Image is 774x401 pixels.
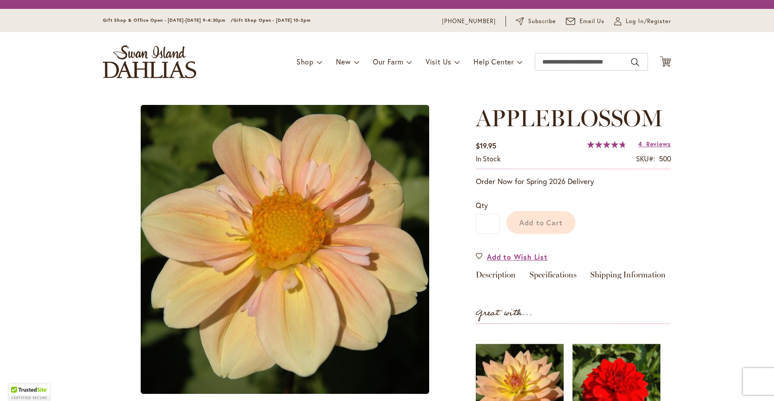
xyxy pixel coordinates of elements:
span: $19.95 [476,141,496,150]
div: TrustedSite Certified [9,384,50,401]
strong: SKU [636,154,655,163]
a: [PHONE_NUMBER] [442,17,496,26]
span: In stock [476,154,501,163]
a: Description [476,271,516,284]
div: 95% [587,141,626,148]
span: Reviews [646,140,671,148]
a: 4 Reviews [638,140,671,148]
span: 4 [638,140,642,148]
span: Gift Shop Open - [DATE] 10-3pm [233,17,311,23]
span: Qty [476,200,488,210]
a: Specifications [529,271,577,284]
a: Email Us [566,17,605,26]
strong: Great with... [476,306,533,321]
span: APPLEBLOSSOM [476,104,663,132]
a: store logo [103,45,196,78]
span: Log In/Register [626,17,671,26]
div: Availability [476,154,501,164]
span: Help Center [474,57,514,66]
span: New [336,57,351,66]
span: Gift Shop & Office Open - [DATE]-[DATE] 9-4:30pm / [103,17,233,23]
div: 500 [659,154,671,164]
span: Subscribe [528,17,556,26]
button: Search [631,55,639,69]
img: main product photo [141,105,429,394]
span: Shop [296,57,314,66]
div: Detailed Product Info [476,271,671,284]
span: Email Us [580,17,605,26]
span: Our Farm [373,57,403,66]
a: Add to Wish List [476,252,548,262]
a: Shipping Information [590,271,666,284]
span: Add to Wish List [487,252,548,262]
a: Log In/Register [614,17,671,26]
span: Visit Us [426,57,451,66]
p: Order Now for Spring 2026 Delivery [476,176,671,187]
a: Subscribe [516,17,556,26]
